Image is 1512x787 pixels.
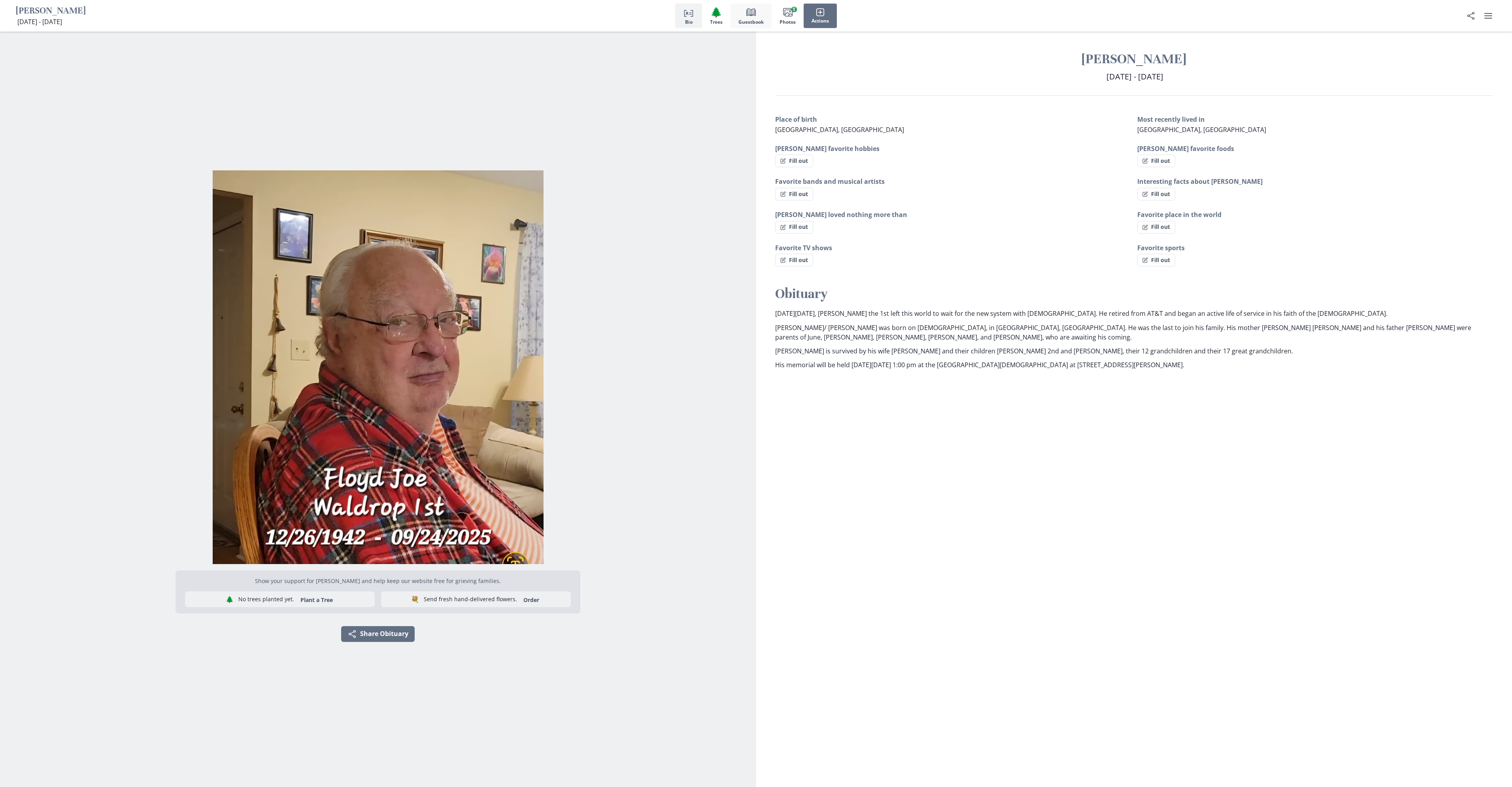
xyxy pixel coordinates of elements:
button: Actions [804,4,837,28]
h3: Favorite TV shows [775,243,1131,253]
button: user menu [1480,8,1496,24]
button: Fill out [775,155,813,167]
span: [DATE] - [DATE] [1106,71,1163,82]
button: Fill out [775,188,813,200]
button: Share Obituary [1463,8,1479,24]
h3: Place of birth [775,115,1131,124]
button: Fill out [1137,221,1175,234]
button: Fill out [775,254,813,266]
p: [PERSON_NAME] is survived by his wife [PERSON_NAME] and their children [PERSON_NAME] 2nd and [PER... [775,346,1493,356]
h3: [PERSON_NAME] favorite foods [1137,144,1493,153]
h1: [PERSON_NAME] [775,51,1493,68]
span: 1 [791,7,797,12]
span: Tree [710,6,722,18]
span: Actions [812,18,829,24]
button: Fill out [1137,188,1175,200]
h3: Interesting facts about [PERSON_NAME] [1137,177,1493,186]
p: [DATE][DATE], [PERSON_NAME] the 1st left this world to wait for the new system with [DEMOGRAPHIC_... [775,309,1493,318]
p: His memorial will be held [DATE][DATE] 1:00 pm at the [GEOGRAPHIC_DATA][DEMOGRAPHIC_DATA] at [STR... [775,360,1493,370]
img: Photo of Floyd [6,170,750,564]
h3: [PERSON_NAME] loved nothing more than [775,210,1131,219]
h2: Obituary [775,285,1493,302]
h1: [PERSON_NAME] [16,5,86,17]
span: Guestbook [738,19,764,25]
button: Trees [702,4,731,28]
h3: Most recently lived in [1137,115,1493,124]
button: Fill out [775,221,813,234]
span: [DATE] - [DATE] [17,17,62,26]
h3: Favorite sports [1137,243,1493,253]
span: Trees [710,19,723,25]
button: Fill out [1137,155,1175,167]
h3: Favorite place in the world [1137,210,1493,219]
p: Show your support for [PERSON_NAME] and help keep our website free for grieving families. [185,577,571,585]
button: Share Obituary [341,626,415,642]
span: [GEOGRAPHIC_DATA], [GEOGRAPHIC_DATA] [1137,125,1266,134]
span: Bio [685,19,693,25]
button: Plant a Tree [296,596,338,604]
h3: Favorite bands and musical artists [775,177,1131,186]
p: [PERSON_NAME]/ [PERSON_NAME] was born on [DEMOGRAPHIC_DATA], in [GEOGRAPHIC_DATA], [GEOGRAPHIC_DA... [775,323,1493,342]
a: Order [519,596,544,604]
h3: [PERSON_NAME] favorite hobbies [775,144,1131,153]
button: Bio [675,4,702,28]
button: Guestbook [731,4,772,28]
span: Photos [780,19,796,25]
span: [GEOGRAPHIC_DATA], [GEOGRAPHIC_DATA] [775,125,904,134]
div: Open photos full screen [6,164,750,564]
button: Fill out [1137,254,1175,266]
button: Photos [772,4,804,28]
